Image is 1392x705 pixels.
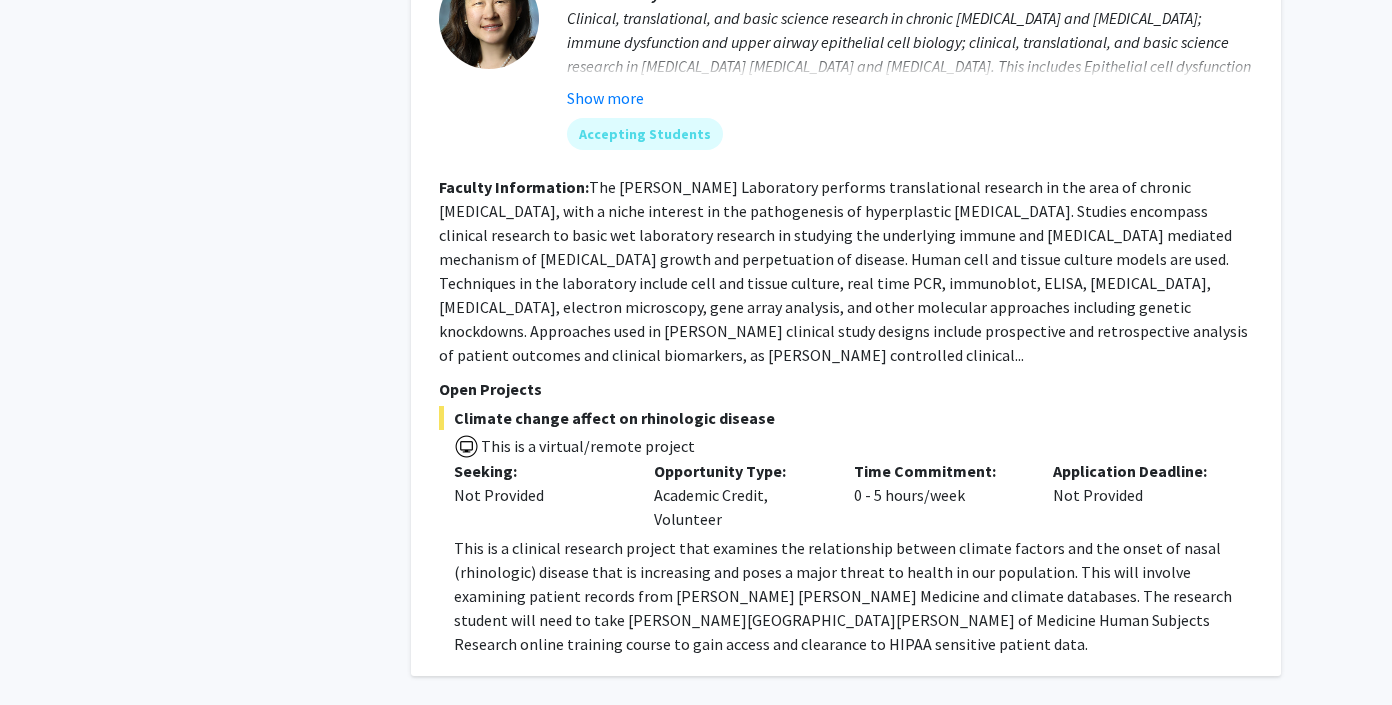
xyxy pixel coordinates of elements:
[639,459,839,531] div: Academic Credit, Volunteer
[439,377,1253,401] p: Open Projects
[454,536,1253,656] p: This is a clinical research project that examines the relationship between climate factors and th...
[654,459,824,483] p: Opportunity Type:
[454,459,624,483] p: Seeking:
[439,177,1248,365] fg-read-more: The [PERSON_NAME] Laboratory performs translational research in the area of chronic [MEDICAL_DATA...
[15,615,85,690] iframe: Chat
[1053,459,1223,483] p: Application Deadline:
[839,459,1039,531] div: 0 - 5 hours/week
[439,177,589,197] b: Faculty Information:
[439,406,1253,430] span: Climate change affect on rhinologic disease
[1038,459,1238,531] div: Not Provided
[854,459,1024,483] p: Time Commitment:
[567,6,1253,126] div: Clinical, translational, and basic science research in chronic [MEDICAL_DATA] and [MEDICAL_DATA];...
[567,86,644,110] button: Show more
[454,483,624,507] div: Not Provided
[479,436,695,456] span: This is a virtual/remote project
[567,118,723,150] mat-chip: Accepting Students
